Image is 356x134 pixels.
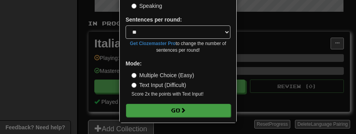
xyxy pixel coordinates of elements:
label: Speaking [131,2,162,10]
label: Sentences per round: [126,16,182,24]
input: Text Input (Difficult) [131,83,137,88]
button: Go [126,104,231,117]
input: Speaking [131,4,137,9]
label: Multiple Choice (Easy) [131,71,194,79]
small: Score 2x the points with Text Input ! [131,91,230,98]
strong: Mode: [126,60,142,67]
a: Get Clozemaster Pro [130,41,176,46]
small: to change the number of sentences per round! [126,40,230,54]
input: Multiple Choice (Easy) [131,73,137,78]
label: Text Input (Difficult) [131,81,186,89]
